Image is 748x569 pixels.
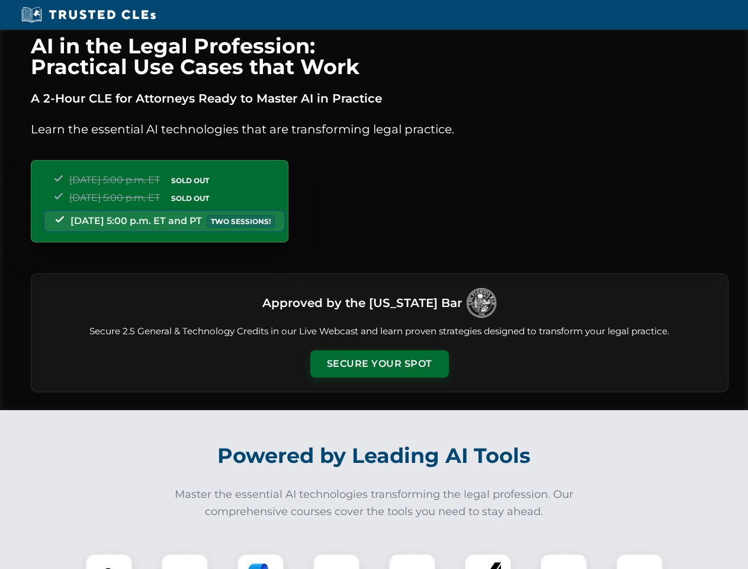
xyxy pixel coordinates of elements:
h1: AI in the Legal Profession: Practical Use Cases that Work [31,36,728,77]
span: [DATE] 5:00 p.m. ET [69,192,160,203]
span: SOLD OUT [167,174,213,187]
span: [DATE] 5:00 p.m. ET [69,174,160,186]
p: Learn the essential AI technologies that are transforming legal practice. [31,120,728,139]
h3: Approved by the [US_STATE] Bar [262,292,462,314]
p: A 2-Hour CLE for Attorneys Ready to Master AI in Practice [31,89,728,108]
button: Secure Your Spot [310,350,449,378]
span: SOLD OUT [167,192,213,204]
p: Secure 2.5 General & Technology Credits in our Live Webcast and learn proven strategies designed ... [46,325,714,338]
p: Master the essential AI technologies transforming the legal profession. Our comprehensive courses... [167,486,582,520]
h2: Powered by Leading AI Tools [46,435,702,477]
img: Trusted CLEs [18,6,159,24]
img: Logo [467,288,496,318]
